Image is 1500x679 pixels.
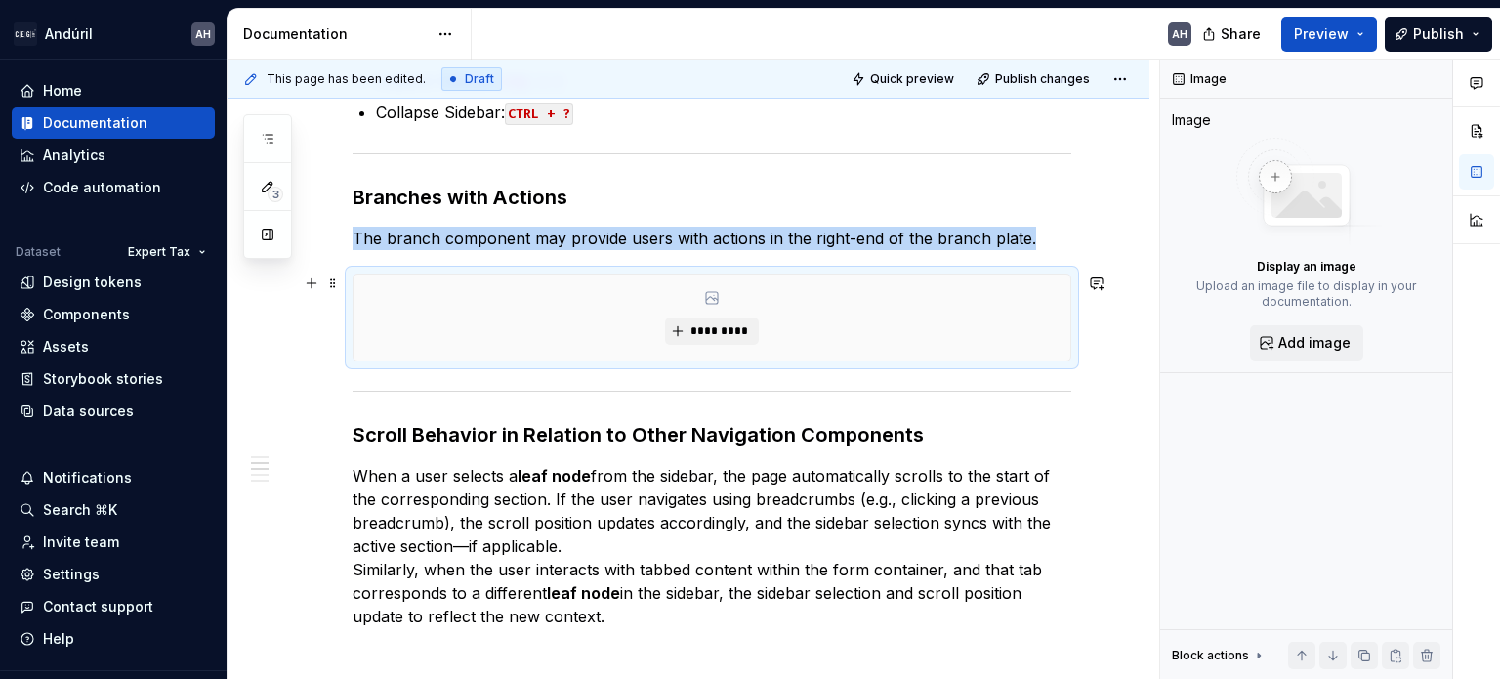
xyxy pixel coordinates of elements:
[1278,333,1351,353] span: Add image
[45,24,93,44] div: Andúril
[971,65,1099,93] button: Publish changes
[1172,278,1440,310] p: Upload an image file to display in your documentation.
[1294,24,1349,44] span: Preview
[12,462,215,493] button: Notifications
[846,65,963,93] button: Quick preview
[547,583,620,603] strong: leaf node
[16,244,61,260] div: Dataset
[1172,110,1211,130] div: Image
[353,184,1071,211] h3: Branches with Actions
[12,331,215,362] a: Assets
[43,146,105,165] div: Analytics
[1172,642,1267,669] div: Block actions
[1250,325,1363,361] button: Add image
[353,227,1071,250] p: The branch component may provide users with actions in the right-end of the branch plate.
[12,107,215,139] a: Documentation
[14,22,37,46] img: 572984b3-56a8-419d-98bc-7b186c70b928.png
[43,532,119,552] div: Invite team
[353,464,1071,628] p: When a user selects a from the sidebar, the page automatically scrolls to the start of the corres...
[43,113,147,133] div: Documentation
[12,172,215,203] a: Code automation
[43,468,132,488] div: Notifications
[43,402,134,421] div: Data sources
[505,103,573,125] code: CTRL + ?
[1172,26,1187,42] div: AH
[43,500,117,520] div: Search ⌘K
[1172,648,1249,663] div: Block actions
[1221,24,1261,44] span: Share
[465,71,494,87] span: Draft
[43,81,82,101] div: Home
[43,305,130,324] div: Components
[376,101,1071,124] p: Collapse Sidebar:
[243,24,428,44] div: Documentation
[4,13,223,55] button: AndúrilAH
[1257,259,1356,275] p: Display an image
[267,71,426,87] span: This page has been edited.
[43,597,153,616] div: Contact support
[1413,24,1464,44] span: Publish
[128,244,190,260] span: Expert Tax
[268,187,283,202] span: 3
[43,178,161,197] div: Code automation
[43,565,100,584] div: Settings
[43,369,163,389] div: Storybook stories
[1385,17,1492,52] button: Publish
[12,623,215,655] button: Help
[995,71,1090,87] span: Publish changes
[12,559,215,590] a: Settings
[12,363,215,395] a: Storybook stories
[12,140,215,171] a: Analytics
[12,299,215,330] a: Components
[1281,17,1377,52] button: Preview
[518,466,591,486] strong: leaf node
[195,26,211,42] div: AH
[43,273,142,292] div: Design tokens
[43,337,89,357] div: Assets
[12,75,215,106] a: Home
[353,421,1071,448] h3: Scroll Behavior in Relation to Other Navigation Components
[43,629,74,649] div: Help
[12,591,215,622] button: Contact support
[12,396,215,427] a: Data sources
[12,267,215,298] a: Design tokens
[870,71,954,87] span: Quick preview
[12,527,215,558] a: Invite team
[1192,17,1273,52] button: Share
[119,238,215,266] button: Expert Tax
[12,494,215,526] button: Search ⌘K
